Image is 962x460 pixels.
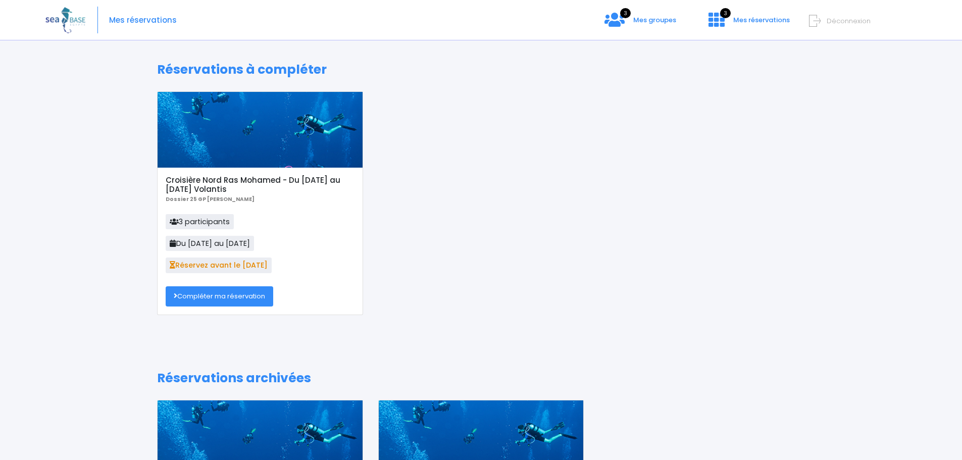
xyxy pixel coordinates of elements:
[166,176,354,194] h5: Croisière Nord Ras Mohamed - Du [DATE] au [DATE] Volantis
[827,16,871,26] span: Déconnexion
[166,286,273,306] a: Compléter ma réservation
[157,371,805,386] h1: Réservations archivées
[620,8,631,18] span: 3
[166,214,234,229] span: 3 participants
[596,19,684,28] a: 3 Mes groupes
[166,258,272,273] span: Réservez avant le [DATE]
[720,8,731,18] span: 3
[633,15,676,25] span: Mes groupes
[733,15,790,25] span: Mes réservations
[700,19,796,28] a: 3 Mes réservations
[166,236,254,251] span: Du [DATE] au [DATE]
[157,62,805,77] h1: Réservations à compléter
[166,195,255,203] b: Dossier 25 GP [PERSON_NAME]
